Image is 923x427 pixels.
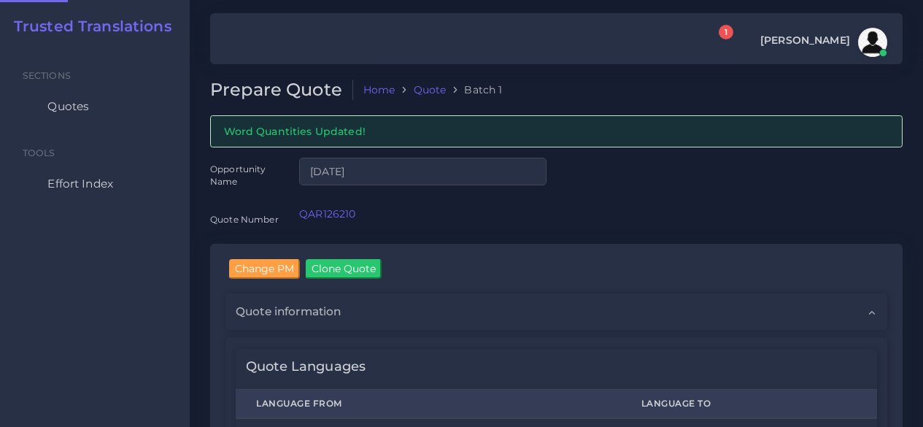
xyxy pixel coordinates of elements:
[306,259,382,278] input: Clone Quote
[760,35,850,45] span: [PERSON_NAME]
[225,293,887,330] div: Quote information
[47,99,89,115] span: Quotes
[210,115,903,147] div: Word Quantities Updated!
[210,80,353,101] h2: Prepare Quote
[210,163,279,188] label: Opportunity Name
[299,207,355,220] a: QAR126210
[23,147,55,158] span: Tools
[4,18,171,35] a: Trusted Translations
[236,304,341,320] span: Quote information
[246,359,366,375] h4: Quote Languages
[236,390,621,419] th: Language From
[47,176,113,192] span: Effort Index
[210,213,279,226] label: Quote Number
[229,259,300,278] input: Change PM
[11,91,179,122] a: Quotes
[11,169,179,199] a: Effort Index
[446,82,502,97] li: Batch 1
[719,25,733,39] span: 1
[23,70,71,81] span: Sections
[363,82,395,97] a: Home
[753,28,892,57] a: [PERSON_NAME]avatar
[706,33,731,53] a: 1
[621,390,877,419] th: Language To
[414,82,447,97] a: Quote
[858,28,887,57] img: avatar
